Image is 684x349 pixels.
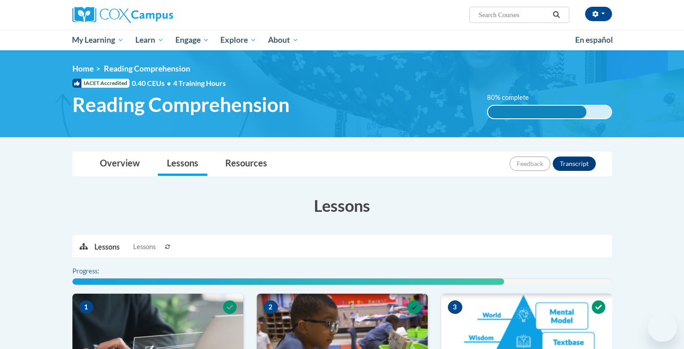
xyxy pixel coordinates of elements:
a: Resources [216,152,276,176]
a: About [262,30,304,50]
span: 2 [264,300,278,314]
span: My Learning [72,35,124,45]
a: Home [72,64,94,73]
div: 80% complete [488,106,586,118]
span: • [167,79,171,87]
button: Account Settings [585,7,612,21]
span: 3 [448,300,462,314]
label: 80% complete [487,93,539,103]
div: Main menu [59,30,626,50]
button: Search [550,9,563,20]
span: 4 Training Hours [173,79,226,87]
label: Progress: [72,266,124,276]
span: En español [575,35,613,45]
a: Lessons [158,152,207,176]
span: Learn [135,35,164,45]
span: About [268,35,299,45]
span: 0.40 CEUs [132,78,173,88]
a: Explore [215,30,262,50]
h3: Lessons [72,194,612,217]
span: Reading Comprehension [72,93,290,116]
a: Learn [130,30,170,50]
iframe: Button to launch messaging window [648,313,677,342]
span: Engage [175,35,209,45]
button: Feedback [510,157,550,171]
span: Explore [220,35,256,45]
img: Cox Campus [72,7,173,23]
p: Lessons [94,242,120,252]
a: Engage [170,30,215,50]
a: Overview [91,152,149,176]
a: En español [569,31,619,49]
a: My Learning [67,30,130,50]
span: 1 [79,300,94,314]
a: Cox Campus [72,7,243,23]
button: Transcript [553,157,596,171]
input: Search Courses [478,9,550,20]
span: IACET Accredited [72,79,130,88]
span: Lessons [133,242,156,252]
span: Reading Comprehension [104,64,190,73]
